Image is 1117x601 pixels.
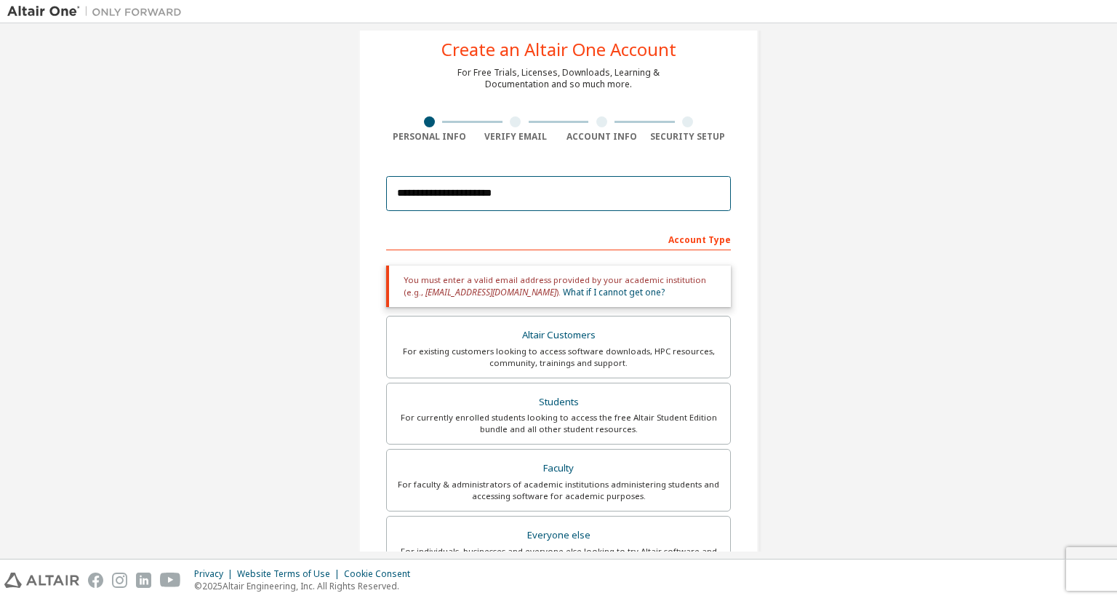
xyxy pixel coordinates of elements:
div: Students [396,392,721,413]
div: For existing customers looking to access software downloads, HPC resources, community, trainings ... [396,346,721,369]
div: Everyone else [396,525,721,546]
div: Account Info [558,131,645,143]
div: Personal Info [386,131,473,143]
div: You must enter a valid email address provided by your academic institution (e.g., ). [386,266,731,307]
div: Account Type [386,227,731,250]
div: Verify Email [473,131,559,143]
div: For individuals, businesses and everyone else looking to try Altair software and explore our prod... [396,546,721,569]
div: Faculty [396,458,721,479]
div: Website Terms of Use [237,568,344,580]
div: Cookie Consent [344,568,419,580]
div: Security Setup [645,131,732,143]
div: Create an Altair One Account [441,41,676,58]
img: facebook.svg [88,573,103,588]
p: © 2025 Altair Engineering, Inc. All Rights Reserved. [194,580,419,592]
img: Altair One [7,4,189,19]
div: For Free Trials, Licenses, Downloads, Learning & Documentation and so much more. [457,67,660,90]
img: altair_logo.svg [4,573,79,588]
div: For currently enrolled students looking to access the free Altair Student Edition bundle and all ... [396,412,721,435]
img: linkedin.svg [136,573,151,588]
span: [EMAIL_ADDRESS][DOMAIN_NAME] [425,286,556,298]
div: For faculty & administrators of academic institutions administering students and accessing softwa... [396,479,721,502]
a: What if I cannot get one? [563,286,665,298]
img: youtube.svg [160,573,181,588]
div: Privacy [194,568,237,580]
img: instagram.svg [112,573,127,588]
div: Altair Customers [396,325,721,346]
